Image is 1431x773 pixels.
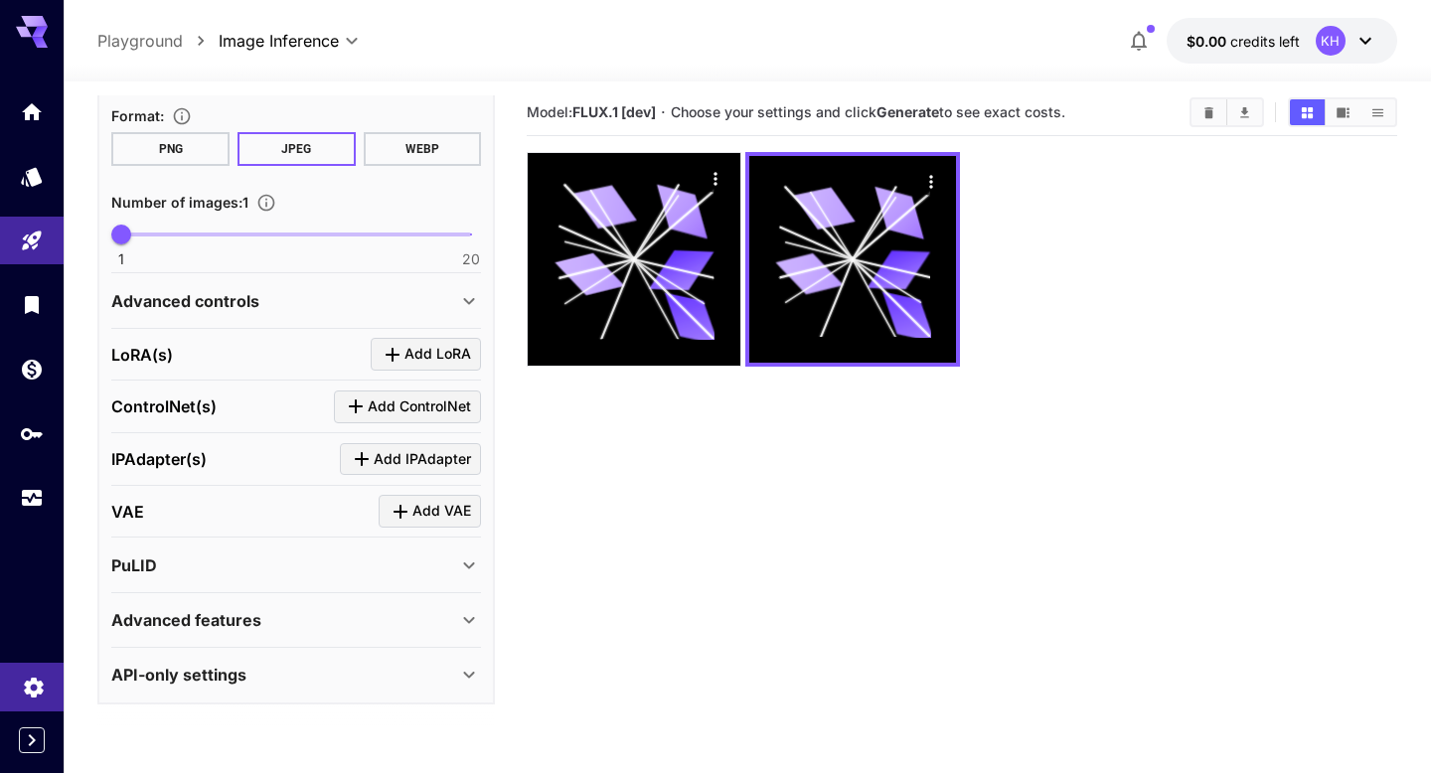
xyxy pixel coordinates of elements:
div: Advanced controls [111,277,481,325]
div: Actions [702,163,731,193]
button: Show images in video view [1326,99,1360,125]
p: LoRA(s) [111,343,173,367]
button: Click to add LoRA [371,338,481,371]
div: Models [20,164,44,189]
div: Wallet [20,357,44,382]
span: 20 [462,249,480,269]
button: Clear Images [1192,99,1226,125]
button: Click to add ControlNet [334,390,481,423]
p: Advanced controls [111,289,259,313]
button: Download All [1227,99,1262,125]
span: Add IPAdapter [374,447,471,472]
p: ControlNet(s) [111,394,217,418]
button: $0.00KH [1167,18,1397,64]
span: Add ControlNet [368,394,471,419]
div: PuLID [111,541,481,589]
p: IPAdapter(s) [111,447,207,471]
button: Click to add VAE [379,495,481,528]
div: $0.00 [1187,31,1300,52]
button: JPEG [238,132,356,166]
button: Show images in grid view [1290,99,1325,125]
div: Library [20,292,44,317]
div: Advanced features [111,596,481,644]
b: Generate [876,103,939,120]
div: API Keys [20,421,44,446]
div: Home [20,99,44,124]
p: PuLID [111,553,157,577]
div: Settings [22,669,46,694]
b: FLUX.1 [dev] [572,103,656,120]
span: Model: [527,103,656,120]
div: Playground [20,229,44,253]
div: Usage [20,486,44,511]
span: Format : [111,107,164,124]
p: · [661,100,666,124]
button: Show images in list view [1360,99,1395,125]
div: Show images in grid viewShow images in video viewShow images in list view [1288,97,1397,127]
button: Choose the file format for the output image. [164,106,200,126]
span: 1 [118,249,124,269]
span: Number of images : 1 [111,194,248,211]
p: API-only settings [111,663,246,687]
span: Add VAE [412,499,471,524]
p: Advanced features [111,608,261,632]
p: VAE [111,500,144,524]
span: credits left [1230,33,1300,50]
a: Playground [97,29,183,53]
nav: breadcrumb [97,29,219,53]
div: KH [1316,26,1346,56]
span: Choose your settings and click to see exact costs. [671,103,1065,120]
button: Click to add IPAdapter [340,443,481,476]
button: PNG [111,132,230,166]
span: Add LoRA [404,342,471,367]
span: Image Inference [219,29,339,53]
div: Actions [916,166,946,196]
span: $0.00 [1187,33,1230,50]
button: Expand sidebar [19,727,45,753]
button: Specify how many images to generate in a single request. Each image generation will be charged se... [248,193,284,213]
div: API-only settings [111,651,481,698]
div: Clear ImagesDownload All [1190,97,1264,127]
button: WEBP [364,132,482,166]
